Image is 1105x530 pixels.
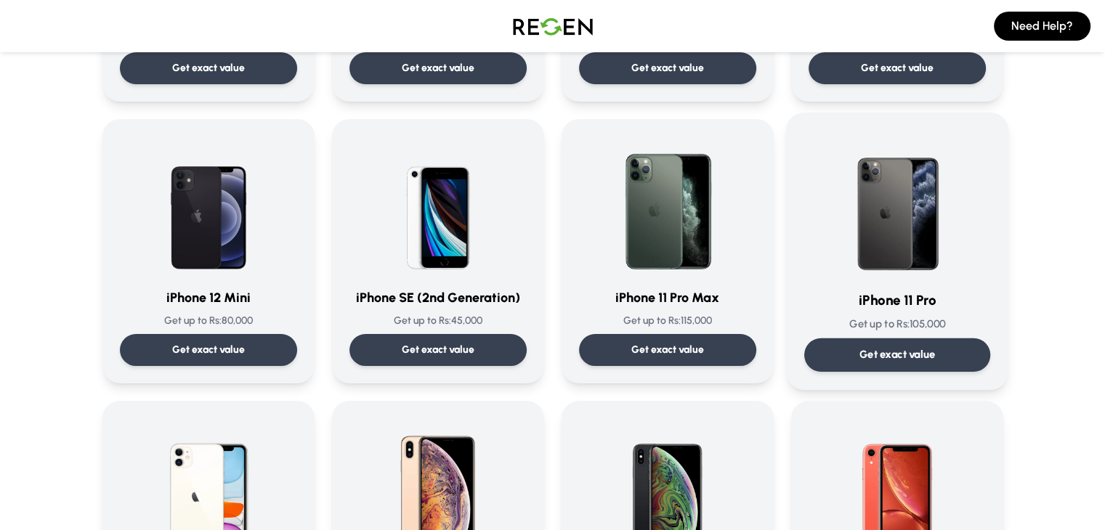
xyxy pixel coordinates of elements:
[861,61,934,76] p: Get exact value
[994,12,1090,41] button: Need Help?
[631,343,704,357] p: Get exact value
[368,136,508,276] img: iPhone SE (2nd Generation)
[402,61,474,76] p: Get exact value
[402,343,474,357] p: Get exact value
[172,61,245,76] p: Get exact value
[804,290,989,311] h3: iPhone 11 Pro
[804,317,989,332] p: Get up to Rs: 105,000
[859,347,935,362] p: Get exact value
[349,314,527,328] p: Get up to Rs: 45,000
[824,131,971,277] img: iPhone 11 Pro
[120,314,297,328] p: Get up to Rs: 80,000
[598,136,737,276] img: iPhone 11 Pro Max
[349,288,527,308] h3: iPhone SE (2nd Generation)
[120,288,297,308] h3: iPhone 12 Mini
[172,343,245,357] p: Get exact value
[631,61,704,76] p: Get exact value
[502,6,604,46] img: Logo
[139,136,278,276] img: iPhone 12 Mini
[579,288,756,308] h3: iPhone 11 Pro Max
[579,314,756,328] p: Get up to Rs: 115,000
